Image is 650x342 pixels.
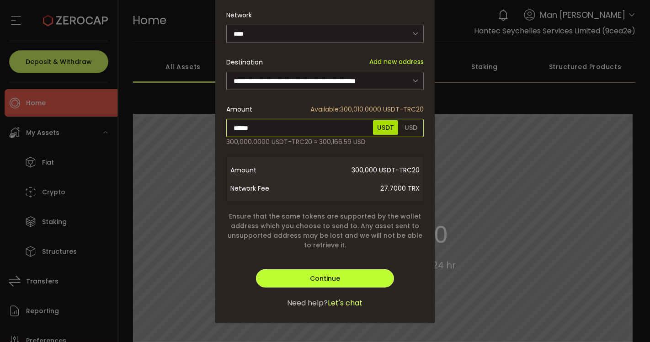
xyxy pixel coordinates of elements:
[310,105,340,114] span: Available:
[230,179,304,198] span: Network Fee
[230,161,304,179] span: Amount
[288,298,328,309] span: Need help?
[226,105,252,114] span: Amount
[604,298,650,342] iframe: Chat Widget
[226,58,263,67] span: Destination
[310,105,424,114] span: 300,010.0000 USDT-TRC20
[304,179,420,198] span: 27.7000 TRX
[226,212,424,250] span: Ensure that the same tokens are supported by the wallet address which you choose to send to. Any ...
[328,298,363,309] span: Let's chat
[373,120,398,135] span: USDT
[256,269,394,288] button: Continue
[400,120,421,135] span: USD
[304,161,420,179] span: 300,000 USDT-TRC20
[369,57,424,67] span: Add new address
[226,137,366,147] span: 300,000.0000 USDT-TRC20 ≈ 300,166.59 USD
[226,11,257,20] label: Network
[604,298,650,342] div: 聊天小工具
[310,274,340,283] span: Continue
